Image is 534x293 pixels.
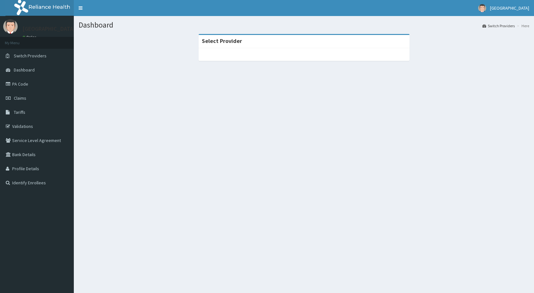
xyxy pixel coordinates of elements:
[22,26,75,32] p: [GEOGRAPHIC_DATA]
[14,95,26,101] span: Claims
[79,21,529,29] h1: Dashboard
[14,53,47,59] span: Switch Providers
[3,19,18,34] img: User Image
[482,23,515,29] a: Switch Providers
[515,23,529,29] li: Here
[22,35,38,39] a: Online
[14,67,35,73] span: Dashboard
[478,4,486,12] img: User Image
[490,5,529,11] span: [GEOGRAPHIC_DATA]
[202,37,242,45] strong: Select Provider
[14,109,25,115] span: Tariffs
